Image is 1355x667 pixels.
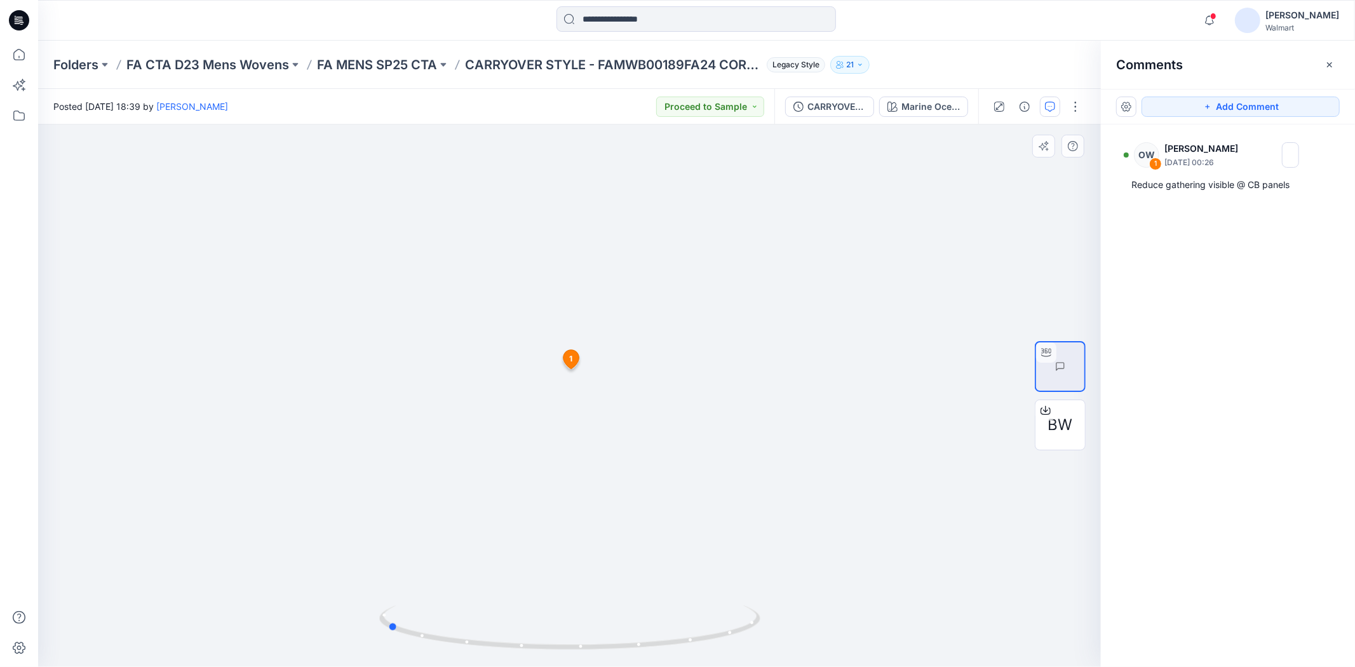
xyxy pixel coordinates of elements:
[53,56,98,74] a: Folders
[1048,414,1073,436] span: BW
[879,97,968,117] button: Marine Ocean
[156,101,228,112] a: [PERSON_NAME]
[1164,156,1246,169] p: [DATE] 00:26
[1265,8,1339,23] div: [PERSON_NAME]
[830,56,870,74] button: 21
[846,58,854,72] p: 21
[1116,57,1183,72] h2: Comments
[465,56,762,74] p: CARRYOVER STYLE - FAMWB00189FA24 CORE CHINO PANT
[1265,23,1339,32] div: Walmart
[53,100,228,113] span: Posted [DATE] 18:39 by
[1164,141,1246,156] p: [PERSON_NAME]
[807,100,866,114] div: CARRYOVER STYLE - FAMWB00189FA24 CORE CHINO PANT-05.02_16
[126,56,289,74] a: FA CTA D23 Mens Wovens
[762,56,825,74] button: Legacy Style
[1142,97,1340,117] button: Add Comment
[1015,97,1035,117] button: Details
[1134,142,1159,168] div: OW
[317,56,437,74] a: FA MENS SP25 CTA
[901,100,960,114] div: Marine Ocean
[1149,158,1162,170] div: 1
[1235,8,1260,33] img: avatar
[785,97,874,117] button: CARRYOVER STYLE - FAMWB00189FA24 CORE CHINO PANT-05.02_16
[1131,177,1325,192] div: Reduce gathering visible @ CB panels
[767,57,825,72] span: Legacy Style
